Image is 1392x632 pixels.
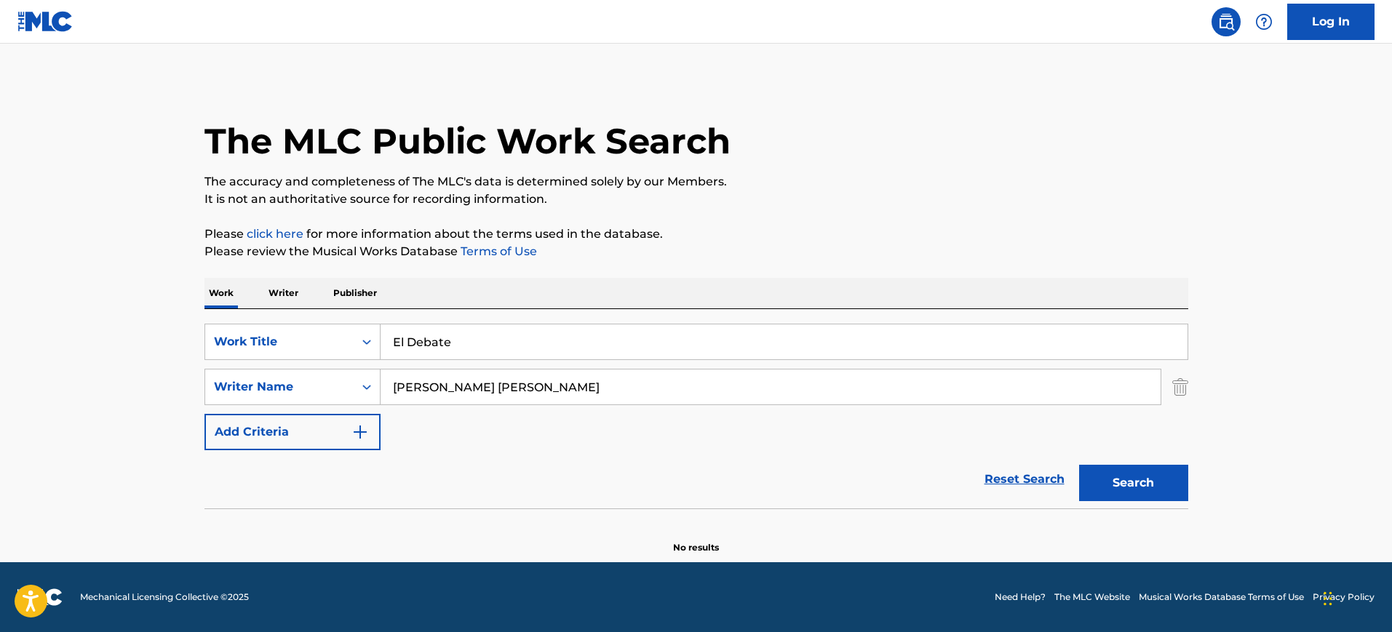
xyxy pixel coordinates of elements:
iframe: Chat Widget [1319,562,1392,632]
a: Musical Works Database Terms of Use [1139,591,1304,604]
p: Please review the Musical Works Database [204,243,1188,260]
a: The MLC Website [1054,591,1130,604]
a: Need Help? [995,591,1046,604]
form: Search Form [204,324,1188,508]
a: Log In [1287,4,1375,40]
img: 9d2ae6d4665cec9f34b9.svg [351,423,369,441]
p: Please for more information about the terms used in the database. [204,225,1188,243]
img: MLC Logo [17,11,73,32]
p: Writer [264,278,303,308]
button: Search [1079,465,1188,501]
div: Help [1249,7,1278,36]
a: Terms of Use [458,244,537,258]
p: The accuracy and completeness of The MLC's data is determined solely by our Members. [204,173,1188,191]
button: Add Criteria [204,414,381,450]
span: Mechanical Licensing Collective © 2025 [80,591,249,604]
div: Arrastrar [1324,577,1332,620]
div: Widget de chat [1319,562,1392,632]
img: search [1217,13,1235,31]
a: click here [247,227,303,241]
div: Work Title [214,333,345,351]
p: No results [673,524,719,554]
a: Privacy Policy [1313,591,1375,604]
a: Reset Search [977,463,1072,495]
h1: The MLC Public Work Search [204,119,731,163]
img: help [1255,13,1273,31]
img: Delete Criterion [1172,369,1188,405]
img: logo [17,588,63,606]
a: Public Search [1212,7,1241,36]
p: Publisher [329,278,381,308]
div: Writer Name [214,378,345,396]
p: Work [204,278,238,308]
p: It is not an authoritative source for recording information. [204,191,1188,208]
